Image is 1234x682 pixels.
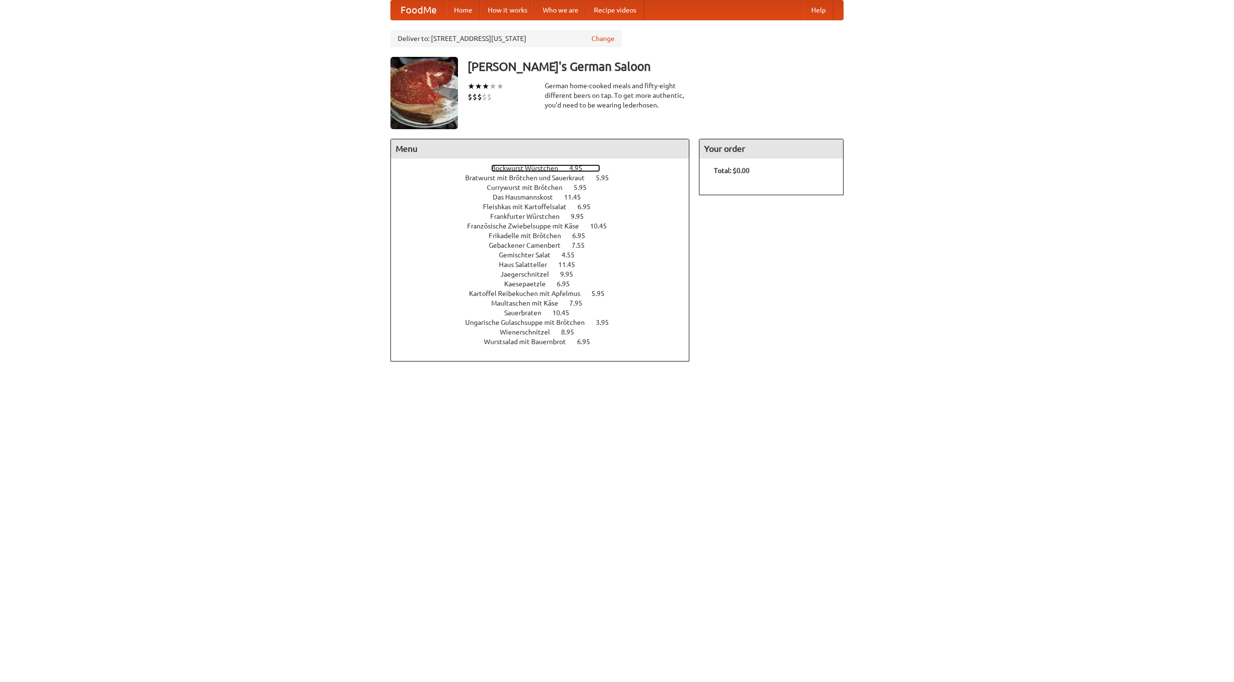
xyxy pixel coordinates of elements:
[577,338,600,346] span: 6.95
[483,203,608,211] a: Fleishkas mit Kartoffelsalat 6.95
[699,139,843,159] h4: Your order
[489,81,496,92] li: ★
[480,0,535,20] a: How it works
[391,0,446,20] a: FoodMe
[468,92,472,102] li: $
[504,280,555,288] span: Kaesepaetzle
[465,174,594,182] span: Bratwurst mit Brötchen und Sauerkraut
[489,241,570,249] span: Gebackener Camenbert
[569,164,592,172] span: 4.95
[569,299,592,307] span: 7.95
[489,232,603,240] a: Frikadelle mit Brötchen 6.95
[564,193,590,201] span: 11.45
[487,184,604,191] a: Currywurst mit Brötchen 5.95
[804,0,833,20] a: Help
[489,232,571,240] span: Frikadelle mit Brötchen
[465,319,594,326] span: Ungarische Gulaschsuppe mit Brötchen
[500,328,592,336] a: Wienerschnitzel 8.95
[487,92,492,102] li: $
[483,203,576,211] span: Fleishkas mit Kartoffelsalat
[469,290,590,297] span: Kartoffel Reibekuchen mit Apfelmus
[500,270,591,278] a: Jaegerschnitzel 9.95
[484,338,576,346] span: Wurstsalad mit Bauernbrot
[490,213,569,220] span: Frankfurter Würstchen
[500,270,559,278] span: Jaegerschnitzel
[572,232,595,240] span: 6.95
[390,57,458,129] img: angular.jpg
[504,309,551,317] span: Sauerbraten
[467,222,589,230] span: Französische Zwiebelsuppe mit Käse
[561,328,584,336] span: 8.95
[577,203,600,211] span: 6.95
[467,222,625,230] a: Französische Zwiebelsuppe mit Käse 10.45
[482,92,487,102] li: $
[714,167,750,174] b: Total: $0.00
[491,299,568,307] span: Maultaschen mit Käse
[391,139,689,159] h4: Menu
[500,328,560,336] span: Wienerschnitzel
[491,299,600,307] a: Maultaschen mit Käse 7.95
[504,309,587,317] a: Sauerbraten 10.45
[571,213,593,220] span: 9.95
[484,338,608,346] a: Wurstsalad mit Bauernbrot 6.95
[475,81,482,92] li: ★
[390,30,622,47] div: Deliver to: [STREET_ADDRESS][US_STATE]
[552,309,579,317] span: 10.45
[446,0,480,20] a: Home
[487,184,572,191] span: Currywurst mit Brötchen
[586,0,644,20] a: Recipe videos
[545,81,689,110] div: German home-cooked meals and fifty-eight different beers on tap. To get more authentic, you'd nee...
[574,184,596,191] span: 5.95
[572,241,594,249] span: 7.55
[491,164,568,172] span: Bockwurst Würstchen
[504,280,588,288] a: Kaesepaetzle 6.95
[499,261,557,268] span: Haus Salatteller
[558,261,585,268] span: 11.45
[496,81,504,92] li: ★
[590,222,617,230] span: 10.45
[499,251,560,259] span: Gemischter Salat
[468,57,844,76] h3: [PERSON_NAME]'s German Saloon
[469,290,622,297] a: Kartoffel Reibekuchen mit Apfelmus 5.95
[491,164,600,172] a: Bockwurst Würstchen 4.95
[499,251,592,259] a: Gemischter Salat 4.55
[535,0,586,20] a: Who we are
[477,92,482,102] li: $
[560,270,583,278] span: 9.95
[493,193,563,201] span: Das Hausmannskost
[468,81,475,92] li: ★
[596,174,618,182] span: 5.95
[493,193,599,201] a: Das Hausmannskost 11.45
[465,319,627,326] a: Ungarische Gulaschsuppe mit Brötchen 3.95
[489,241,603,249] a: Gebackener Camenbert 7.55
[472,92,477,102] li: $
[562,251,584,259] span: 4.55
[499,261,593,268] a: Haus Salatteller 11.45
[557,280,579,288] span: 6.95
[490,213,602,220] a: Frankfurter Würstchen 9.95
[465,174,627,182] a: Bratwurst mit Brötchen und Sauerkraut 5.95
[591,290,614,297] span: 5.95
[482,81,489,92] li: ★
[591,34,615,43] a: Change
[596,319,618,326] span: 3.95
